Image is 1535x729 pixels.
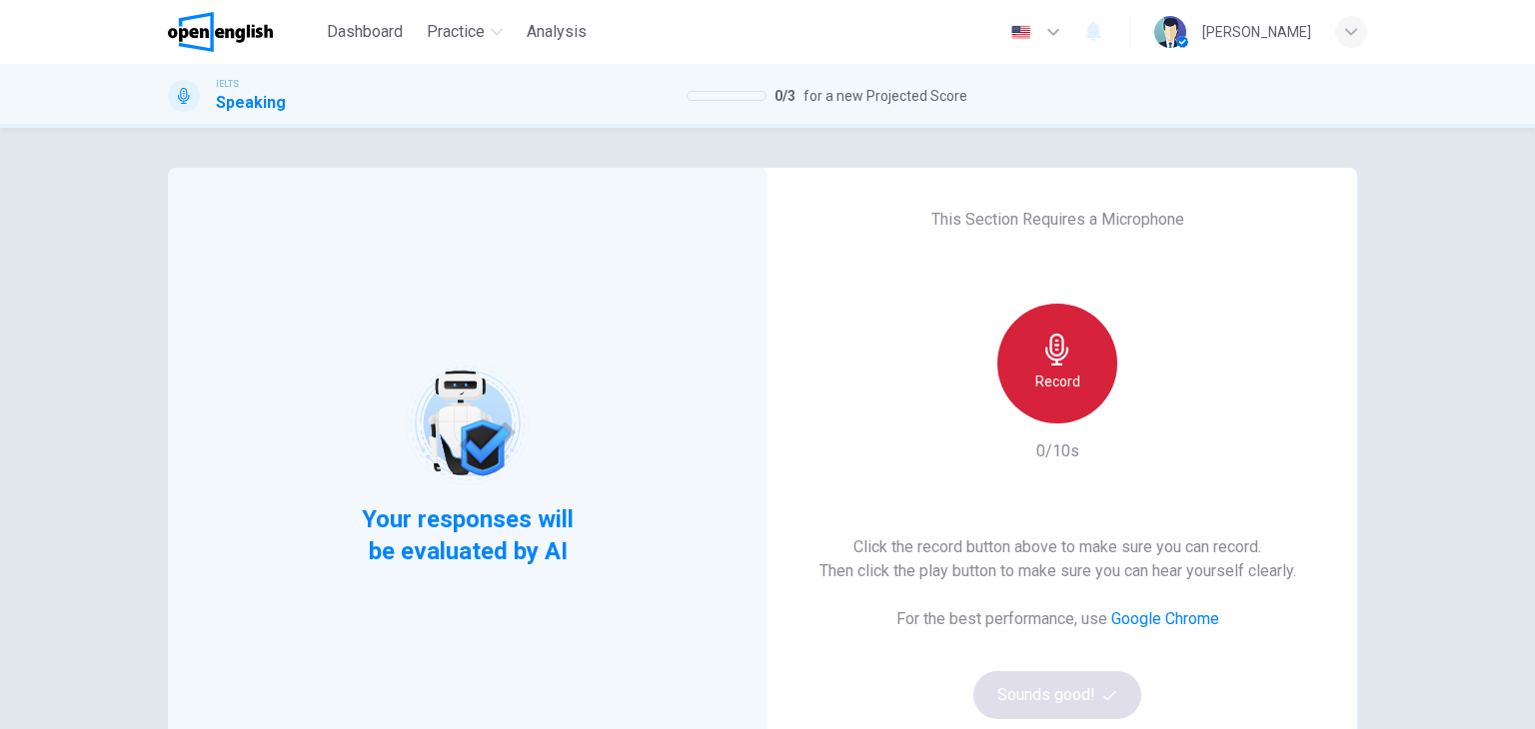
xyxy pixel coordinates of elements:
[327,20,403,44] span: Dashboard
[1008,25,1033,40] img: en
[519,14,595,50] button: Analysis
[527,20,587,44] span: Analysis
[216,91,286,115] h1: Speaking
[803,84,967,108] span: for a new Projected Score
[1035,369,1080,393] h6: Record
[1036,439,1079,463] h6: 0/10s
[1111,609,1219,628] a: Google Chrome
[168,12,319,52] a: OpenEnglish logo
[819,535,1296,583] h6: Click the record button above to make sure you can record. Then click the play button to make sur...
[347,503,590,567] span: Your responses will be evaluated by AI
[896,607,1219,631] h6: For the best performance, use
[419,14,511,50] button: Practice
[1202,20,1311,44] div: [PERSON_NAME]
[997,304,1117,423] button: Record
[168,12,273,52] img: OpenEnglish logo
[404,360,531,486] img: robot icon
[774,84,795,108] span: 0 / 3
[931,208,1184,232] h6: This Section Requires a Microphone
[427,20,485,44] span: Practice
[216,77,239,91] span: IELTS
[1154,16,1186,48] img: Profile picture
[319,14,411,50] button: Dashboard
